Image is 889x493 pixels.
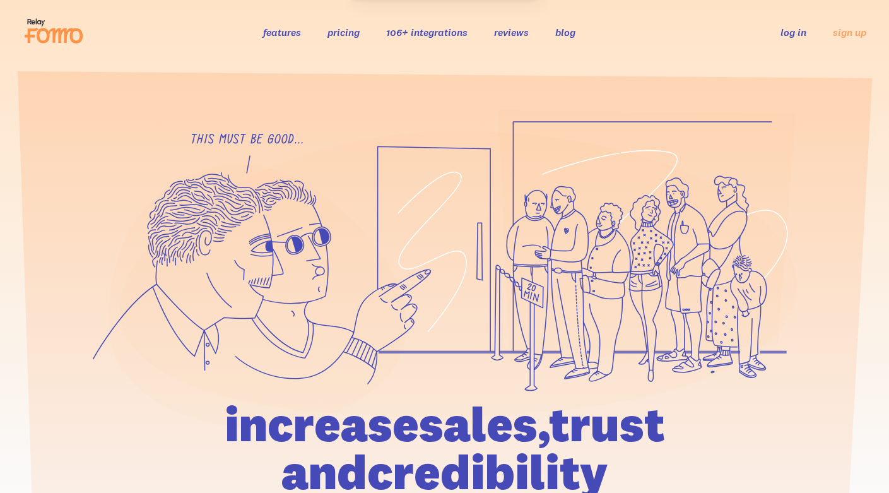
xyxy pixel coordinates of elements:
[327,26,360,39] a: pricing
[494,26,529,39] a: reviews
[780,26,806,39] a: log in
[833,26,866,39] a: sign up
[555,26,575,39] a: blog
[386,26,468,39] a: 106+ integrations
[263,26,301,39] a: features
